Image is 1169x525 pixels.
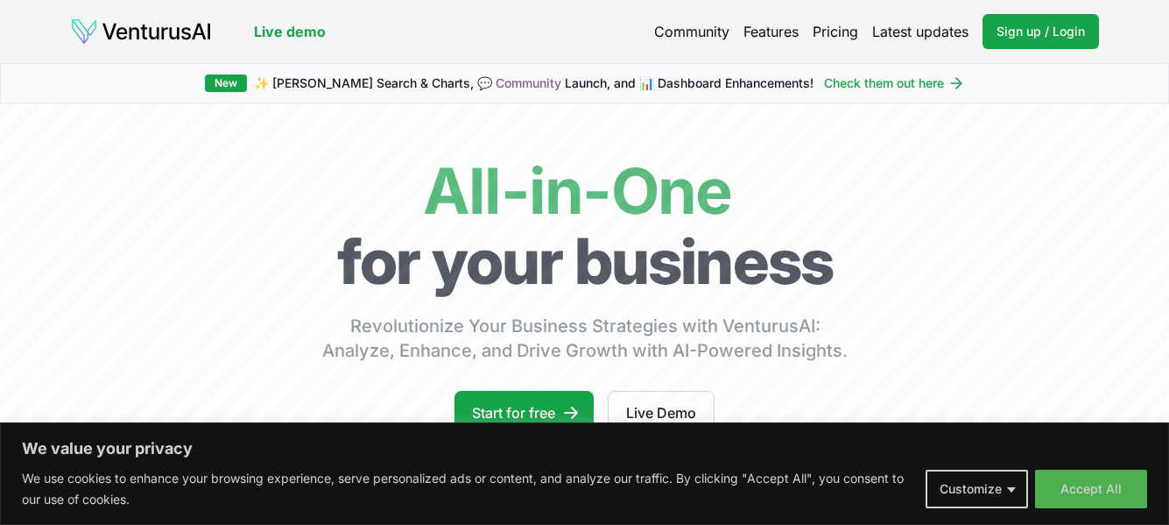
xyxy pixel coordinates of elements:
[1035,470,1147,508] button: Accept All
[254,74,813,92] span: ✨ [PERSON_NAME] Search & Charts, 💬 Launch, and 📊 Dashboard Enhancements!
[996,23,1085,40] span: Sign up / Login
[454,391,594,435] a: Start for free
[813,21,858,42] a: Pricing
[743,21,799,42] a: Features
[982,14,1099,49] a: Sign up / Login
[496,75,561,90] a: Community
[22,468,912,510] p: We use cookies to enhance your browsing experience, serve personalized ads or content, and analyz...
[872,21,968,42] a: Latest updates
[926,470,1028,508] button: Customize
[824,74,965,92] a: Check them out here
[254,21,326,42] a: Live demo
[205,74,247,92] div: New
[70,18,212,46] img: logo
[608,391,715,435] a: Live Demo
[654,21,729,42] a: Community
[22,438,1147,459] p: We value your privacy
